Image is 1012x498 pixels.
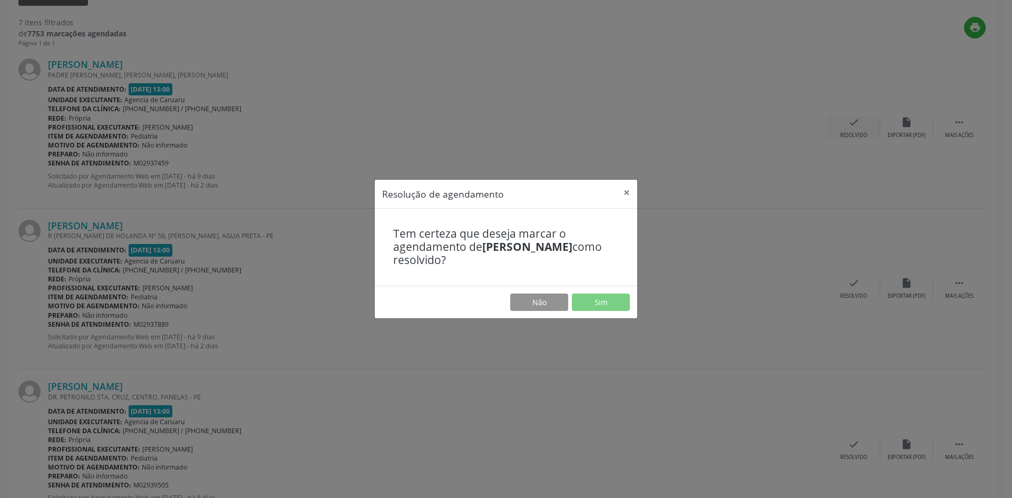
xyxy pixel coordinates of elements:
button: Close [616,180,637,206]
button: Não [510,294,568,311]
b: [PERSON_NAME] [482,239,572,254]
h4: Tem certeza que deseja marcar o agendamento de como resolvido? [393,227,619,267]
button: Sim [572,294,630,311]
h5: Resolução de agendamento [382,187,504,201]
